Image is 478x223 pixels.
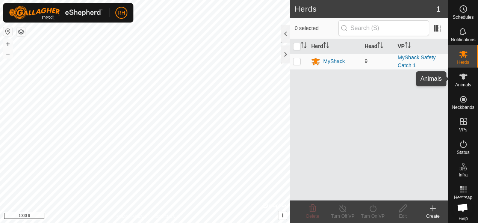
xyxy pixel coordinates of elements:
[3,39,12,48] button: +
[457,60,469,65] span: Herds
[452,105,474,110] span: Neckbands
[153,213,175,220] a: Contact Us
[395,39,448,54] th: VP
[328,213,358,220] div: Turn Off VP
[398,54,436,68] a: MyShack Safety Catch 1
[306,214,319,219] span: Delete
[295,24,338,32] span: 0 selected
[323,57,345,65] div: MyShack
[323,43,329,49] p-sorticon: Activate to sort
[405,43,411,49] p-sorticon: Activate to sort
[118,9,125,17] span: RH
[295,5,436,14] h2: Herds
[457,150,469,155] span: Status
[338,20,429,36] input: Search (S)
[278,211,287,220] button: i
[282,212,283,218] span: i
[455,83,471,87] span: Animals
[458,173,467,177] span: Infra
[3,49,12,58] button: –
[3,27,12,36] button: Reset Map
[436,3,440,15] span: 1
[377,43,383,49] p-sorticon: Activate to sort
[459,128,467,132] span: VPs
[365,58,368,64] span: 9
[451,38,475,42] span: Notifications
[9,6,103,20] img: Gallagher Logo
[452,197,473,218] div: Open chat
[301,43,307,49] p-sorticon: Activate to sort
[17,27,26,36] button: Map Layers
[115,213,144,220] a: Privacy Policy
[454,195,472,200] span: Heatmap
[458,216,468,221] span: Help
[418,213,448,220] div: Create
[388,213,418,220] div: Edit
[362,39,395,54] th: Head
[452,15,473,20] span: Schedules
[358,213,388,220] div: Turn On VP
[308,39,362,54] th: Herd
